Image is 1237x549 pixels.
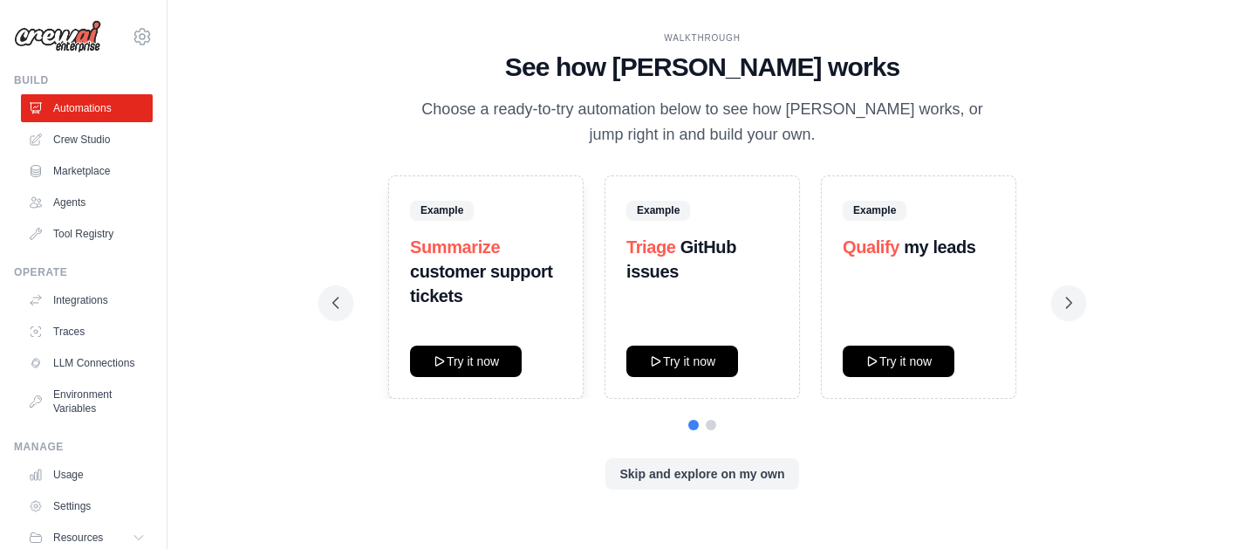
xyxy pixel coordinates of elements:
a: Integrations [21,286,153,314]
img: Logo [14,20,101,53]
span: Example [410,201,474,220]
button: Try it now [843,346,954,377]
a: Agents [21,189,153,216]
div: WALKTHROUGH [332,31,1072,45]
div: Build [14,73,153,87]
a: LLM Connections [21,349,153,377]
button: Try it now [626,346,738,377]
a: Tool Registry [21,220,153,248]
span: Example [626,201,690,220]
button: Skip and explore on my own [605,458,798,490]
a: Marketplace [21,157,153,185]
strong: customer support tickets [410,262,553,305]
span: Qualify [843,237,899,257]
span: Summarize [410,237,500,257]
h1: See how [PERSON_NAME] works [332,51,1072,83]
div: Operate [14,265,153,279]
a: Automations [21,94,153,122]
iframe: Chat Widget [1150,465,1237,549]
a: Traces [21,318,153,346]
span: Example [843,201,906,220]
a: Usage [21,461,153,489]
button: Try it now [410,346,522,377]
a: Environment Variables [21,381,153,422]
a: Settings [21,492,153,520]
strong: my leads [904,237,975,257]
div: Manage [14,440,153,454]
p: Choose a ready-to-try automation below to see how [PERSON_NAME] works, or jump right in and build... [409,97,995,148]
strong: GitHub issues [626,237,736,281]
span: Triage [626,237,676,257]
a: Crew Studio [21,126,153,154]
span: Resources [53,531,103,545]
